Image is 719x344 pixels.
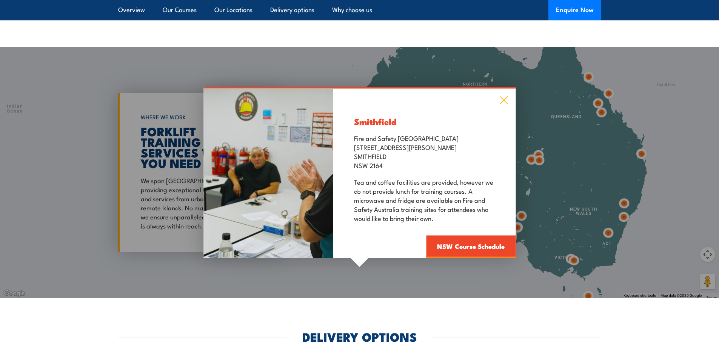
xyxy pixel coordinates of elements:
[354,177,495,222] p: Tea and coffee facilities are provided, however we do not provide lunch for training courses. A m...
[354,117,495,126] h3: Smithfield
[354,133,495,170] p: Fire and Safety [GEOGRAPHIC_DATA] [STREET_ADDRESS][PERSON_NAME] SMITHFIELD NSW 2164
[426,236,516,258] a: NSW Course Schedule
[302,331,417,342] h2: DELIVERY OPTIONS
[203,89,333,258] img: Fire Extinguisher Classroom Training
